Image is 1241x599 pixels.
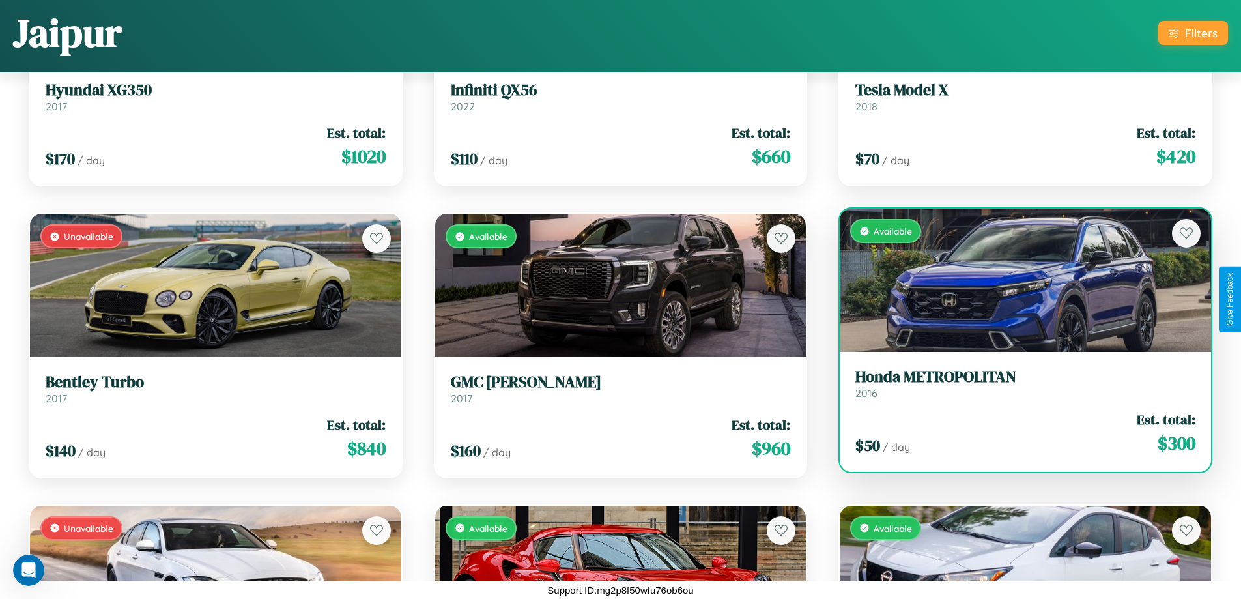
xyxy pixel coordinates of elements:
p: Support ID: mg2p8f50wfu76ob6ou [547,581,693,599]
span: Est. total: [327,415,386,434]
div: Give Feedback [1225,273,1234,326]
span: $ 160 [451,440,481,461]
span: / day [78,446,106,459]
span: 2017 [46,100,67,113]
span: / day [78,154,105,167]
span: $ 70 [855,148,879,169]
h1: Jaipur [13,6,122,59]
span: / day [483,446,511,459]
div: Filters [1185,26,1218,40]
span: 2017 [46,392,67,405]
a: Tesla Model X2018 [855,81,1195,113]
span: Available [469,231,507,242]
span: Available [469,523,507,534]
span: $ 840 [347,435,386,461]
span: 2016 [855,387,877,400]
a: Honda METROPOLITAN2016 [855,368,1195,400]
span: / day [882,154,909,167]
a: Bentley Turbo2017 [46,373,386,405]
span: $ 420 [1156,143,1195,169]
h3: Bentley Turbo [46,373,386,392]
span: Unavailable [64,231,113,242]
span: $ 110 [451,148,478,169]
span: $ 140 [46,440,76,461]
span: $ 170 [46,148,75,169]
span: 2018 [855,100,877,113]
iframe: Intercom live chat [13,555,44,586]
h3: Honda METROPOLITAN [855,368,1195,387]
span: $ 960 [752,435,790,461]
span: $ 300 [1158,430,1195,456]
h3: GMC [PERSON_NAME] [451,373,791,392]
button: Filters [1158,21,1228,45]
span: / day [883,441,910,454]
a: GMC [PERSON_NAME]2017 [451,373,791,405]
a: Infiniti QX562022 [451,81,791,113]
span: Est. total: [732,123,790,142]
span: Available [874,226,912,237]
h3: Infiniti QX56 [451,81,791,100]
span: Unavailable [64,523,113,534]
h3: Hyundai XG350 [46,81,386,100]
span: $ 660 [752,143,790,169]
span: $ 50 [855,435,880,456]
a: Hyundai XG3502017 [46,81,386,113]
span: / day [480,154,507,167]
span: 2022 [451,100,475,113]
span: Est. total: [732,415,790,434]
span: Available [874,523,912,534]
h3: Tesla Model X [855,81,1195,100]
span: Est. total: [1137,123,1195,142]
span: 2017 [451,392,472,405]
span: Est. total: [327,123,386,142]
span: $ 1020 [341,143,386,169]
span: Est. total: [1137,410,1195,429]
